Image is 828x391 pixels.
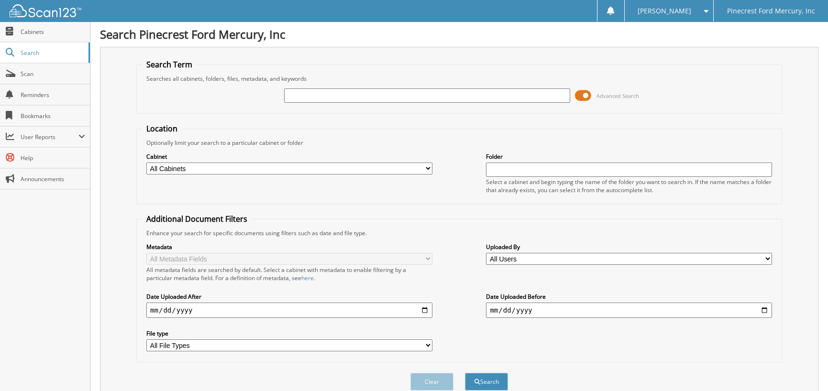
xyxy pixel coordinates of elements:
label: Metadata [146,243,432,251]
span: Reminders [21,91,85,99]
span: User Reports [21,133,78,141]
legend: Location [142,123,182,134]
span: Help [21,154,85,162]
button: Search [465,373,508,391]
label: Date Uploaded After [146,293,432,301]
input: end [486,303,772,318]
iframe: Chat Widget [780,345,828,391]
legend: Additional Document Filters [142,214,252,224]
label: File type [146,329,432,337]
div: Optionally limit your search to a particular cabinet or folder [142,139,777,147]
div: Searches all cabinets, folders, files, metadata, and keywords [142,75,777,83]
label: Cabinet [146,152,432,161]
span: Pinecrest Ford Mercury, Inc [727,8,815,14]
span: Announcements [21,175,85,183]
div: Select a cabinet and begin typing the name of the folder you want to search in. If the name match... [486,178,772,194]
label: Folder [486,152,772,161]
div: All metadata fields are searched by default. Select a cabinet with metadata to enable filtering b... [146,266,432,282]
h1: Search Pinecrest Ford Mercury, Inc [100,26,818,42]
img: scan123-logo-white.svg [10,4,81,17]
span: Cabinets [21,28,85,36]
legend: Search Term [142,59,197,70]
label: Date Uploaded Before [486,293,772,301]
span: Bookmarks [21,112,85,120]
input: start [146,303,432,318]
label: Uploaded By [486,243,772,251]
div: Enhance your search for specific documents using filters such as date and file type. [142,229,777,237]
span: Search [21,49,84,57]
span: Scan [21,70,85,78]
span: Advanced Search [596,92,639,99]
a: here [301,274,314,282]
span: [PERSON_NAME] [638,8,691,14]
button: Clear [410,373,453,391]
